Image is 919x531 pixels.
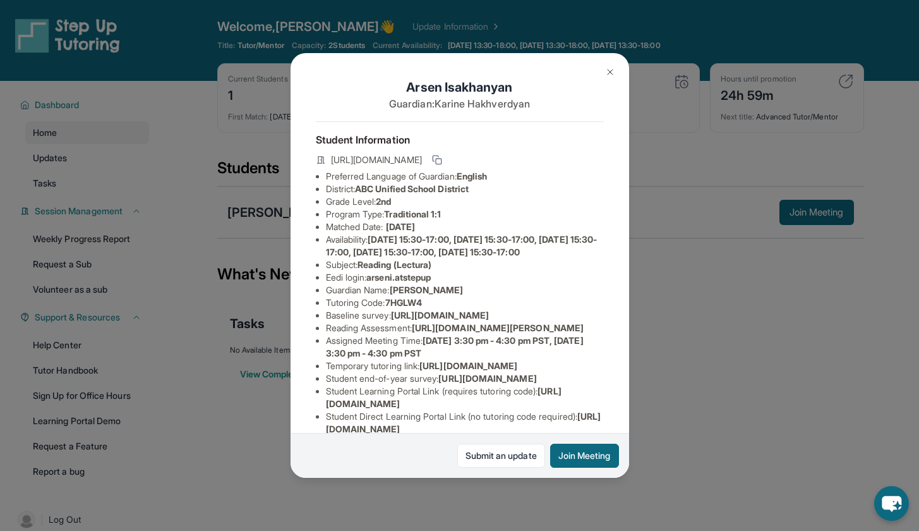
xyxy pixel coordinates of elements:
[385,297,422,308] span: 7HGLW4
[326,208,604,221] li: Program Type:
[386,221,415,232] span: [DATE]
[326,296,604,309] li: Tutoring Code :
[316,96,604,111] p: Guardian: Karine Hakhverdyan
[326,309,604,322] li: Baseline survey :
[326,233,604,259] li: Availability:
[457,171,488,181] span: English
[326,334,604,360] li: Assigned Meeting Time :
[874,486,909,521] button: chat-button
[326,284,604,296] li: Guardian Name :
[326,360,604,372] li: Temporary tutoring link :
[326,385,604,410] li: Student Learning Portal Link (requires tutoring code) :
[376,196,391,207] span: 2nd
[384,209,441,219] span: Traditional 1:1
[355,183,469,194] span: ABC Unified School District
[605,67,615,77] img: Close Icon
[550,444,619,468] button: Join Meeting
[326,271,604,284] li: Eedi login :
[326,259,604,271] li: Subject :
[326,221,604,233] li: Matched Date:
[357,259,431,270] span: Reading (Lectura)
[326,372,604,385] li: Student end-of-year survey :
[438,373,536,384] span: [URL][DOMAIN_NAME]
[391,310,489,320] span: [URL][DOMAIN_NAME]
[326,410,604,436] li: Student Direct Learning Portal Link (no tutoring code required) :
[326,170,604,183] li: Preferred Language of Guardian:
[457,444,545,468] a: Submit an update
[326,183,604,195] li: District:
[331,154,422,166] span: [URL][DOMAIN_NAME]
[429,152,445,168] button: Copy link
[390,284,464,295] span: [PERSON_NAME]
[316,78,604,96] h1: Arsen Isakhanyan
[326,335,584,358] span: [DATE] 3:30 pm - 4:30 pm PST, [DATE] 3:30 pm - 4:30 pm PST
[412,322,584,333] span: [URL][DOMAIN_NAME][PERSON_NAME]
[326,234,598,257] span: [DATE] 15:30-17:00, [DATE] 15:30-17:00, [DATE] 15:30-17:00, [DATE] 15:30-17:00, [DATE] 15:30-17:00
[326,322,604,334] li: Reading Assessment :
[366,272,431,283] span: arseni.atstepup
[419,360,517,371] span: [URL][DOMAIN_NAME]
[316,132,604,147] h4: Student Information
[326,195,604,208] li: Grade Level:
